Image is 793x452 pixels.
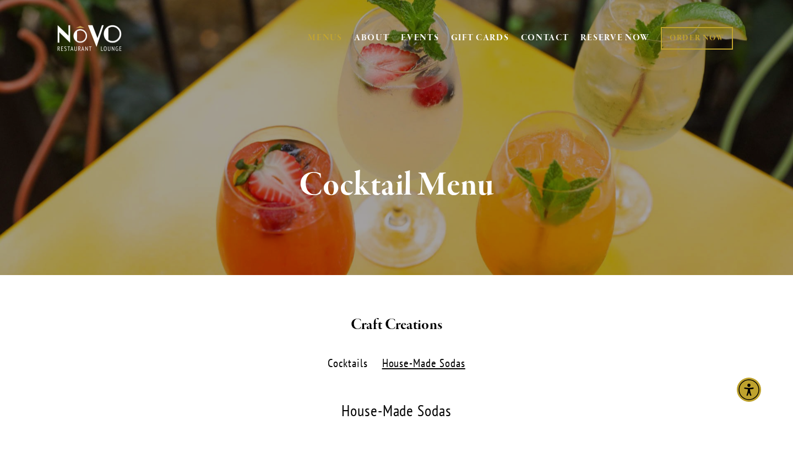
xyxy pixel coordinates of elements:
a: CONTACT [521,28,569,49]
a: MENUS [308,33,343,44]
label: Cocktails [322,356,373,372]
label: House-Made Sodas [376,356,471,372]
a: GIFT CARDS [451,28,509,49]
a: EVENTS [401,33,439,44]
a: ABOUT [354,33,390,44]
div: House-Made Sodas [55,403,738,419]
div: Accessibility Menu [737,378,761,402]
a: RESERVE NOW [580,28,650,49]
img: Novo Restaurant &amp; Lounge [55,24,124,52]
h1: Cocktail Menu [75,168,718,203]
a: ORDER NOW [661,27,733,50]
h2: Craft Creations [75,314,718,337]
